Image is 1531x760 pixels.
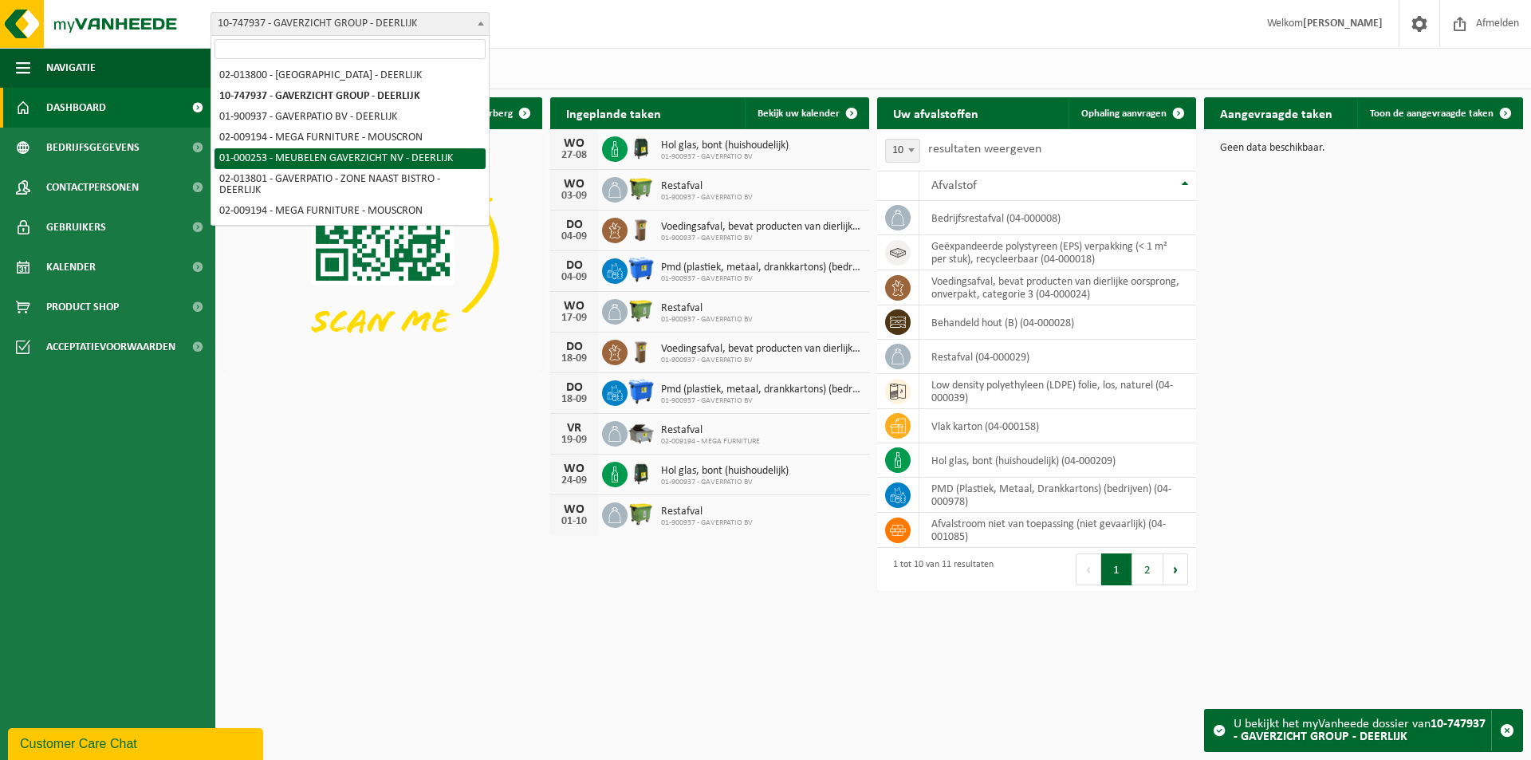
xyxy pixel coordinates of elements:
label: resultaten weergeven [928,143,1041,156]
td: behandeld hout (B) (04-000028) [919,305,1196,340]
button: Next [1163,553,1188,585]
span: 01-900937 - GAVERPATIO BV [661,274,861,284]
img: Download de VHEPlus App [223,129,542,368]
div: 27-08 [558,150,590,161]
span: Toon de aangevraagde taken [1370,108,1494,119]
div: 18-09 [558,353,590,364]
a: Ophaling aanvragen [1069,97,1194,129]
img: WB-0140-HPE-BN-01 [628,215,655,242]
div: 24-09 [558,475,590,486]
img: WB-1100-HPE-BE-01 [628,256,655,283]
span: Afvalstof [931,179,977,192]
td: voedingsafval, bevat producten van dierlijke oorsprong, onverpakt, categorie 3 (04-000024) [919,270,1196,305]
img: WB-5000-GAL-GY-01 [628,419,655,446]
td: afvalstroom niet van toepassing (niet gevaarlijk) (04-001085) [919,513,1196,548]
td: bedrijfsrestafval (04-000008) [919,201,1196,235]
span: 01-900937 - GAVERPATIO BV [661,234,861,243]
img: WB-1100-HPE-GN-51 [628,175,655,202]
button: 2 [1132,553,1163,585]
div: VR [558,422,590,435]
img: WB-1100-HPE-GN-51 [628,500,655,527]
button: 1 [1101,553,1132,585]
li: 02-009194 - MEGA FURNITURE - MOUSCRON [214,128,486,148]
h2: Uw afvalstoffen [877,97,994,128]
span: 01-900937 - GAVERPATIO BV [661,356,861,365]
img: CR-HR-1C-1000-PES-01 [628,459,655,486]
span: 01-900937 - GAVERPATIO BV [661,396,861,406]
a: Bekijk uw kalender [745,97,868,129]
img: WB-1100-HPE-GN-51 [628,297,655,324]
div: WO [558,503,590,516]
span: Bedrijfsgegevens [46,128,140,167]
span: Pmd (plastiek, metaal, drankkartons) (bedrijven) [661,262,861,274]
span: 10-747937 - GAVERZICHT GROUP - DEERLIJK [211,13,489,35]
h2: Ingeplande taken [550,97,677,128]
span: 01-900937 - GAVERPATIO BV [661,193,753,203]
img: WB-0140-HPE-BN-01 [628,337,655,364]
div: WO [558,137,590,150]
span: Voedingsafval, bevat producten van dierlijke oorsprong, onverpakt, categorie 3 [661,221,861,234]
span: Navigatie [46,48,96,88]
span: Restafval [661,506,753,518]
li: 01-900937 - GAVERPATIO BV - DEERLIJK [214,107,486,128]
li: 02-013800 - [GEOGRAPHIC_DATA] - DEERLIJK [214,65,486,86]
div: 04-09 [558,231,590,242]
span: 01-900937 - GAVERPATIO BV [661,518,753,528]
span: Dashboard [46,88,106,128]
img: CR-HR-1C-1000-PES-01 [628,134,655,161]
div: U bekijkt het myVanheede dossier van [1234,710,1491,751]
a: Toon de aangevraagde taken [1357,97,1521,129]
li: 10-747937 - GAVERZICHT GROUP - DEERLIJK [214,86,486,107]
span: Product Shop [46,287,119,327]
img: WB-1100-HPE-BE-01 [628,378,655,405]
span: Verberg [478,108,513,119]
h2: Aangevraagde taken [1204,97,1348,128]
span: 01-900937 - GAVERPATIO BV [661,478,789,487]
li: 01-000253 - MEUBELEN GAVERZICHT NV - DEERLIJK [214,148,486,169]
span: Gebruikers [46,207,106,247]
td: geëxpandeerde polystyreen (EPS) verpakking (< 1 m² per stuk), recycleerbaar (04-000018) [919,235,1196,270]
span: 01-900937 - GAVERPATIO BV [661,315,753,325]
td: restafval (04-000029) [919,340,1196,374]
div: 17-09 [558,313,590,324]
span: 01-900937 - GAVERPATIO BV [661,152,789,162]
p: Geen data beschikbaar. [1220,143,1507,154]
td: hol glas, bont (huishoudelijk) (04-000209) [919,443,1196,478]
span: Voedingsafval, bevat producten van dierlijke oorsprong, onverpakt, categorie 3 [661,343,861,356]
div: WO [558,178,590,191]
span: Ophaling aanvragen [1081,108,1167,119]
span: Hol glas, bont (huishoudelijk) [661,465,789,478]
div: DO [558,259,590,272]
div: 04-09 [558,272,590,283]
div: WO [558,300,590,313]
td: vlak karton (04-000158) [919,409,1196,443]
span: Acceptatievoorwaarden [46,327,175,367]
td: PMD (Plastiek, Metaal, Drankkartons) (bedrijven) (04-000978) [919,478,1196,513]
span: 10-747937 - GAVERZICHT GROUP - DEERLIJK [211,12,490,36]
button: Previous [1076,553,1101,585]
div: DO [558,341,590,353]
td: low density polyethyleen (LDPE) folie, los, naturel (04-000039) [919,374,1196,409]
div: WO [558,463,590,475]
li: 02-009194 - MEGA FURNITURE - MOUSCRON [214,201,486,222]
li: 02-013801 - GAVERPATIO - ZONE NAAST BISTRO - DEERLIJK [214,169,486,201]
div: DO [558,219,590,231]
span: 10 [886,140,919,162]
span: 10 [885,139,920,163]
div: 01-10 [558,516,590,527]
iframe: chat widget [8,725,266,760]
span: Restafval [661,424,760,437]
div: 19-09 [558,435,590,446]
span: Bekijk uw kalender [758,108,840,119]
strong: [PERSON_NAME] [1303,18,1383,30]
strong: 10-747937 - GAVERZICHT GROUP - DEERLIJK [1234,718,1486,743]
div: 03-09 [558,191,590,202]
span: Hol glas, bont (huishoudelijk) [661,140,789,152]
span: Restafval [661,302,753,315]
span: 02-009194 - MEGA FURNITURE [661,437,760,447]
div: 1 tot 10 van 11 resultaten [885,552,994,587]
span: Contactpersonen [46,167,139,207]
span: Pmd (plastiek, metaal, drankkartons) (bedrijven) [661,384,861,396]
span: Restafval [661,180,753,193]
